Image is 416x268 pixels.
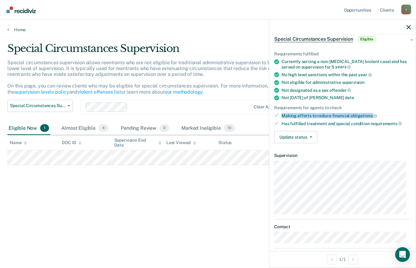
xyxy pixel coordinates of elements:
[401,5,411,14] div: r
[282,80,411,85] div: Not eligible for administrative
[274,224,411,229] dt: Contact
[10,140,27,145] div: Name
[345,95,354,100] span: date
[282,87,411,93] div: Not designated as a sex
[342,80,365,85] span: supervision
[282,72,411,77] div: No high level sanctions within the past
[401,5,411,14] button: Profile dropdown button
[274,131,317,143] button: Update status
[274,153,411,158] dt: Supervision
[254,104,280,110] div: Clear agents
[274,105,411,110] div: Requirements for agents to check
[350,113,377,118] span: obligations
[40,124,49,132] span: 1
[7,27,409,32] a: Home
[218,140,232,145] div: Status
[282,121,411,126] div: Has fulfilled treatment and special condition
[358,72,372,77] span: year
[395,247,410,262] div: Open Intercom Messenger
[335,64,351,69] span: years
[224,124,235,132] span: 10
[269,29,416,49] div: Special Circumstances SupervisionEligible
[274,36,353,42] span: Special Circumstances Supervision
[329,88,351,93] span: offender
[282,95,411,100] div: Not [DATE] of [PERSON_NAME]
[99,124,108,132] span: 4
[60,122,110,135] div: Almost Eligible
[274,51,411,57] div: Requirements fulfilled
[348,255,358,264] button: Next Opportunity
[62,140,81,145] div: DOC ID
[119,122,170,135] div: Pending Review
[7,60,308,95] p: Special circumstances supervision allows reentrants who are not eligible for traditional administ...
[10,103,65,108] span: Special Circumstances Supervision
[78,89,121,95] a: violent offenses list
[160,124,169,132] span: 0
[15,89,69,95] a: supervision levels policy
[269,251,416,267] div: 1 / 1
[371,121,402,126] span: requirements
[114,138,161,148] div: Supervision End Date
[358,36,376,42] span: Eligible
[282,59,411,69] div: Currently serving a non-[MEDICAL_DATA] (violent case) and has served on supervision for 5
[7,42,320,60] div: Special Circumstances Supervision
[282,113,411,118] div: Making efforts to reduce financial
[327,255,337,264] button: Previous Opportunity
[7,122,50,135] div: Eligible Now
[166,140,196,145] div: Last Viewed
[6,6,36,13] img: Recidiviz
[165,89,203,95] a: our methodology
[180,122,236,135] div: Marked Ineligible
